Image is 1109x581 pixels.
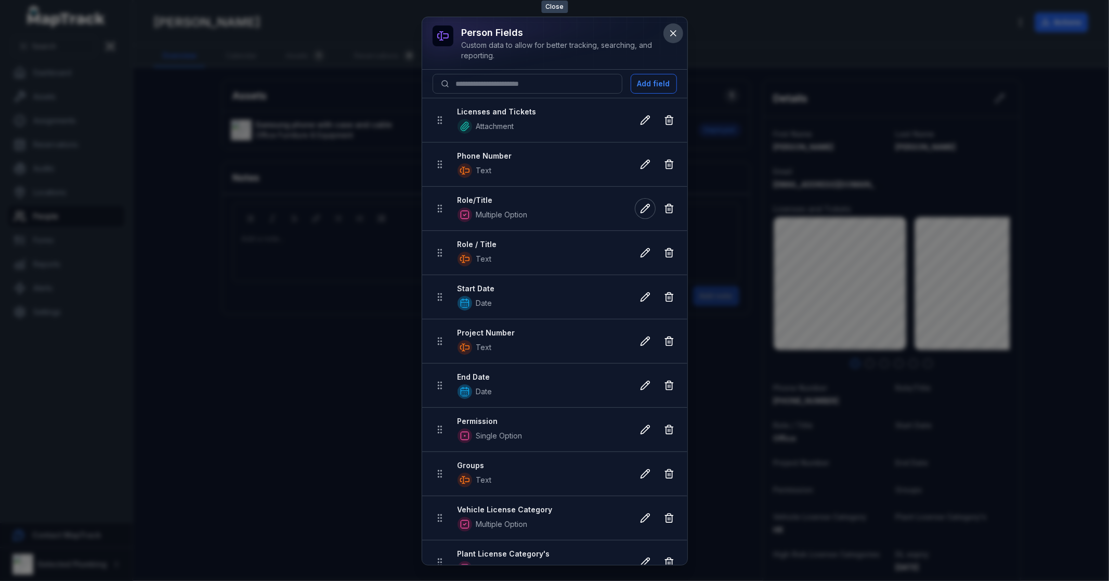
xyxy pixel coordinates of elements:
[462,25,660,40] h3: person fields
[476,475,492,485] span: Text
[476,254,492,264] span: Text
[458,195,625,205] strong: Role/Title
[476,165,492,176] span: Text
[462,40,660,61] div: Custom data to allow for better tracking, searching, and reporting.
[458,283,625,294] strong: Start Date
[476,342,492,353] span: Text
[541,1,568,13] span: Close
[458,239,625,250] strong: Role / Title
[476,210,528,220] span: Multiple Option
[476,386,492,397] span: Date
[458,549,625,559] strong: Plant License Category's
[476,121,514,132] span: Attachment
[458,328,625,338] strong: Project Number
[458,107,625,117] strong: Licenses and Tickets
[476,431,523,441] span: Single Option
[476,298,492,308] span: Date
[458,416,625,427] strong: Permission
[476,519,528,530] span: Multiple Option
[476,563,528,574] span: Multiple Option
[631,74,677,94] button: Add field
[458,372,625,382] strong: End Date
[458,151,625,161] strong: Phone Number
[458,505,625,515] strong: Vehicle License Category
[458,460,625,471] strong: Groups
